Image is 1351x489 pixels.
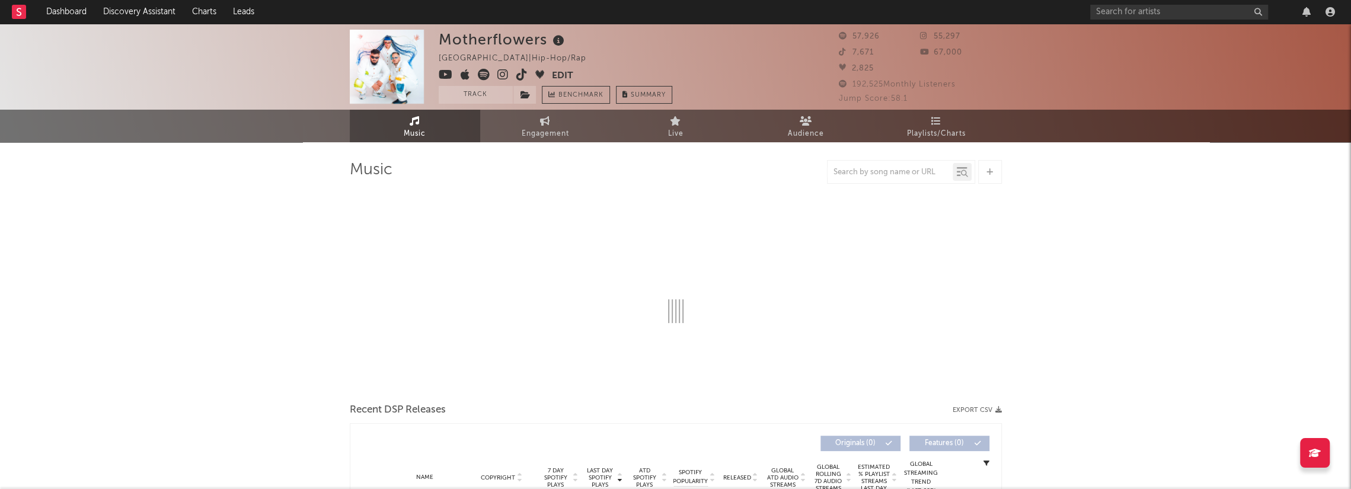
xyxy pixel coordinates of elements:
[820,436,900,451] button: Originals(0)
[522,127,569,141] span: Engagement
[585,467,616,488] span: Last Day Spotify Plays
[439,52,600,66] div: [GEOGRAPHIC_DATA] | Hip-Hop/Rap
[917,440,972,447] span: Features ( 0 )
[668,127,684,141] span: Live
[839,95,908,103] span: Jump Score: 58.1
[558,88,603,103] span: Benchmark
[953,407,1002,414] button: Export CSV
[350,110,480,142] a: Music
[673,468,708,486] span: Spotify Popularity
[871,110,1002,142] a: Playlists/Charts
[839,81,956,88] span: 192,525 Monthly Listeners
[907,127,966,141] span: Playlists/Charts
[920,49,962,56] span: 67,000
[404,127,426,141] span: Music
[766,467,799,488] span: Global ATD Audio Streams
[629,467,660,488] span: ATD Spotify Plays
[611,110,741,142] a: Live
[741,110,871,142] a: Audience
[839,49,874,56] span: 7,671
[839,65,874,72] span: 2,825
[552,69,573,84] button: Edit
[788,127,824,141] span: Audience
[542,86,610,104] a: Benchmark
[920,33,960,40] span: 55,297
[828,168,953,177] input: Search by song name or URL
[723,474,751,481] span: Released
[439,86,513,104] button: Track
[839,33,880,40] span: 57,926
[540,467,571,488] span: 7 Day Spotify Plays
[386,473,464,482] div: Name
[616,86,672,104] button: Summary
[909,436,989,451] button: Features(0)
[439,30,567,49] div: Motherflowers
[1090,5,1268,20] input: Search for artists
[480,110,611,142] a: Engagement
[481,474,515,481] span: Copyright
[828,440,883,447] span: Originals ( 0 )
[350,403,446,417] span: Recent DSP Releases
[631,92,666,98] span: Summary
